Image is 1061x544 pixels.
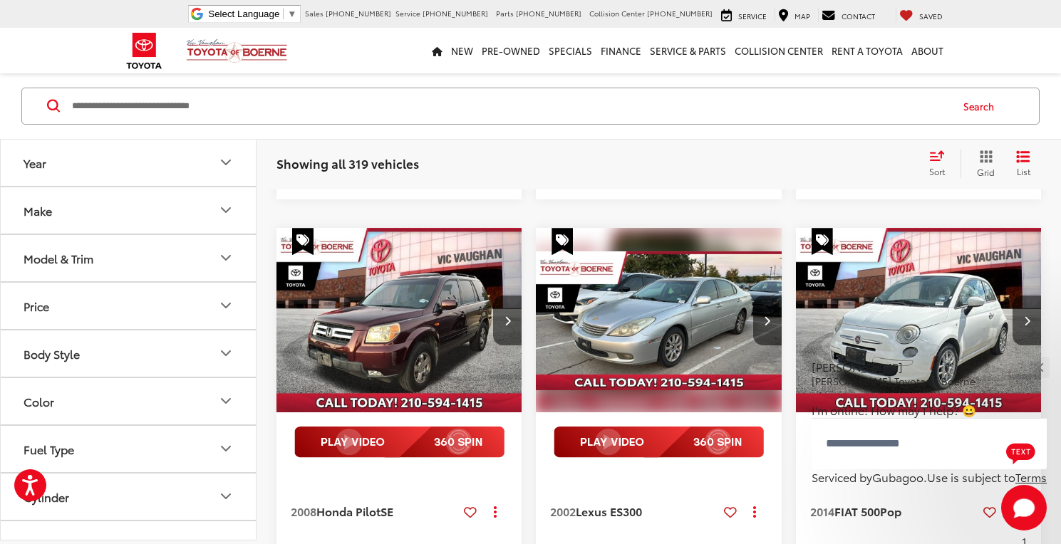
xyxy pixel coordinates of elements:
[217,249,234,266] div: Model & Trim
[730,28,827,73] a: Collision Center
[718,8,770,22] a: Service
[753,506,756,517] span: dropdown dots
[423,8,488,19] span: [PHONE_NUMBER]
[795,228,1042,412] div: 2014 FIAT 500 Pop 0
[186,38,288,63] img: Vic Vaughan Toyota of Boerne
[496,8,514,19] span: Parts
[552,228,573,255] span: Special
[217,440,234,457] div: Fuel Type
[24,156,46,169] div: Year
[326,8,391,19] span: [PHONE_NUMBER]
[738,11,767,21] span: Service
[623,503,642,519] span: 300
[217,297,234,314] div: Price
[1,235,257,281] button: Model & TrimModel & Trim
[447,28,477,73] a: New
[753,295,782,345] button: Next image
[1,140,257,186] button: YearYear
[1016,165,1030,177] span: List
[646,28,730,73] a: Service & Parts: Opens in a new tab
[494,506,497,517] span: dropdown dots
[827,28,907,73] a: Rent a Toyota
[208,9,296,19] a: Select Language​
[276,228,523,412] div: 2008 Honda Pilot SE 0
[950,88,1015,124] button: Search
[535,228,782,412] div: 2002 Lexus ES 300 0
[961,150,1005,178] button: Grid View
[795,11,810,21] span: Map
[818,8,879,22] a: Contact
[596,28,646,73] a: Finance
[1001,485,1047,530] svg: Start Chat
[919,11,943,21] span: Saved
[292,228,314,255] span: Special
[24,442,74,456] div: Fuel Type
[929,165,945,177] span: Sort
[1,426,257,472] button: Fuel TypeFuel Type
[842,11,875,21] span: Contact
[118,28,171,74] img: Toyota
[381,503,393,519] span: SE
[276,155,419,172] span: Showing all 319 vehicles
[276,228,523,413] img: 2008 Honda Pilot SE
[554,427,764,458] img: full motion video
[493,295,522,345] button: Next image
[1,474,257,520] button: CylinderCylinder
[217,345,234,362] div: Body Style
[305,8,324,19] span: Sales
[294,427,504,458] img: full motion video
[217,392,234,409] div: Color
[880,503,901,519] span: Pop
[24,490,69,503] div: Cylinder
[795,228,1042,414] img: 2014 FIAT 500 Pop
[1,187,257,234] button: MakeMake
[1005,150,1041,178] button: List View
[589,8,645,19] span: Collision Center
[834,503,880,519] span: FIAT 500
[482,499,507,524] button: Actions
[742,499,767,524] button: Actions
[395,8,420,19] span: Service
[907,28,948,73] a: About
[1001,485,1047,530] button: Toggle Chat Window
[428,28,447,73] a: Home
[896,8,946,22] a: My Saved Vehicles
[24,299,49,313] div: Price
[24,347,80,360] div: Body Style
[291,503,458,519] a: 2008Honda PilotSE
[516,8,581,19] span: [PHONE_NUMBER]
[1,378,257,424] button: ColorColor
[1,330,257,377] button: Body StyleBody Style
[24,251,93,265] div: Model & Trim
[810,503,978,519] a: 2014FIAT 500Pop
[775,8,814,22] a: Map
[812,228,833,255] span: Special
[283,9,284,19] span: ​
[217,202,234,219] div: Make
[287,9,296,19] span: ▼
[1013,295,1041,345] button: Next image
[535,228,782,413] img: 2002 Lexus ES 300
[71,89,950,123] input: Search by Make, Model, or Keyword
[1,283,257,329] button: PricePrice
[550,503,576,519] span: 2002
[208,9,279,19] span: Select Language
[24,394,54,408] div: Color
[217,154,234,171] div: Year
[477,28,544,73] a: Pre-Owned
[544,28,596,73] a: Specials
[316,503,381,519] span: Honda Pilot
[977,166,995,178] span: Grid
[795,228,1042,412] a: 2014 FIAT 500 Pop2014 FIAT 500 Pop2014 FIAT 500 Pop2014 FIAT 500 Pop
[813,427,1023,458] img: full motion video
[810,503,834,519] span: 2014
[922,150,961,178] button: Select sort value
[276,228,523,412] a: 2008 Honda Pilot SE2008 Honda Pilot SE2008 Honda Pilot SE2008 Honda Pilot SE
[217,488,234,505] div: Cylinder
[24,204,52,217] div: Make
[535,228,782,412] a: 2002 Lexus ES 3002002 Lexus ES 3002002 Lexus ES 3002002 Lexus ES 300
[576,503,623,519] span: Lexus ES
[647,8,713,19] span: [PHONE_NUMBER]
[291,503,316,519] span: 2008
